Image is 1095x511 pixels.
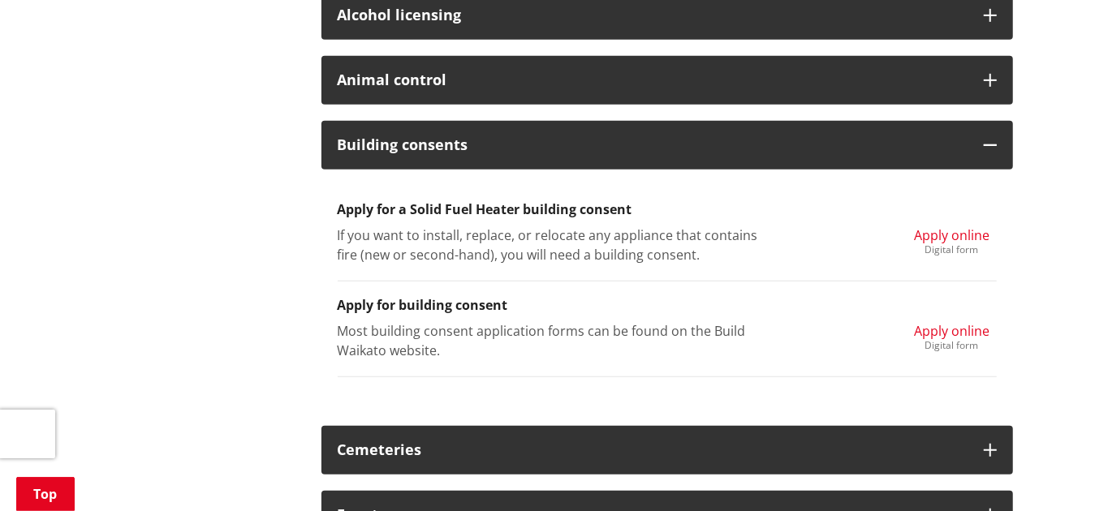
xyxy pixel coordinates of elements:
[914,322,989,340] span: Apply online
[16,477,75,511] a: Top
[1020,443,1079,501] iframe: Messenger Launcher
[338,298,997,313] h3: Apply for building consent
[338,442,968,458] h3: Cemeteries
[338,7,968,24] h3: Alcohol licensing
[338,202,997,217] h3: Apply for a Solid Fuel Heater building consent
[338,137,968,153] h3: Building consents
[914,245,989,255] div: Digital form
[914,321,989,350] a: Apply online Digital form
[338,225,769,264] p: If you want to install, replace, or relocate any appliance that contains fire (new or second-hand...
[914,225,989,255] a: Apply online Digital form
[914,226,989,244] span: Apply online
[338,72,968,88] h3: Animal control
[914,341,989,350] div: Digital form
[338,321,769,360] p: Most building consent application forms can be found on the Build Waikato website.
